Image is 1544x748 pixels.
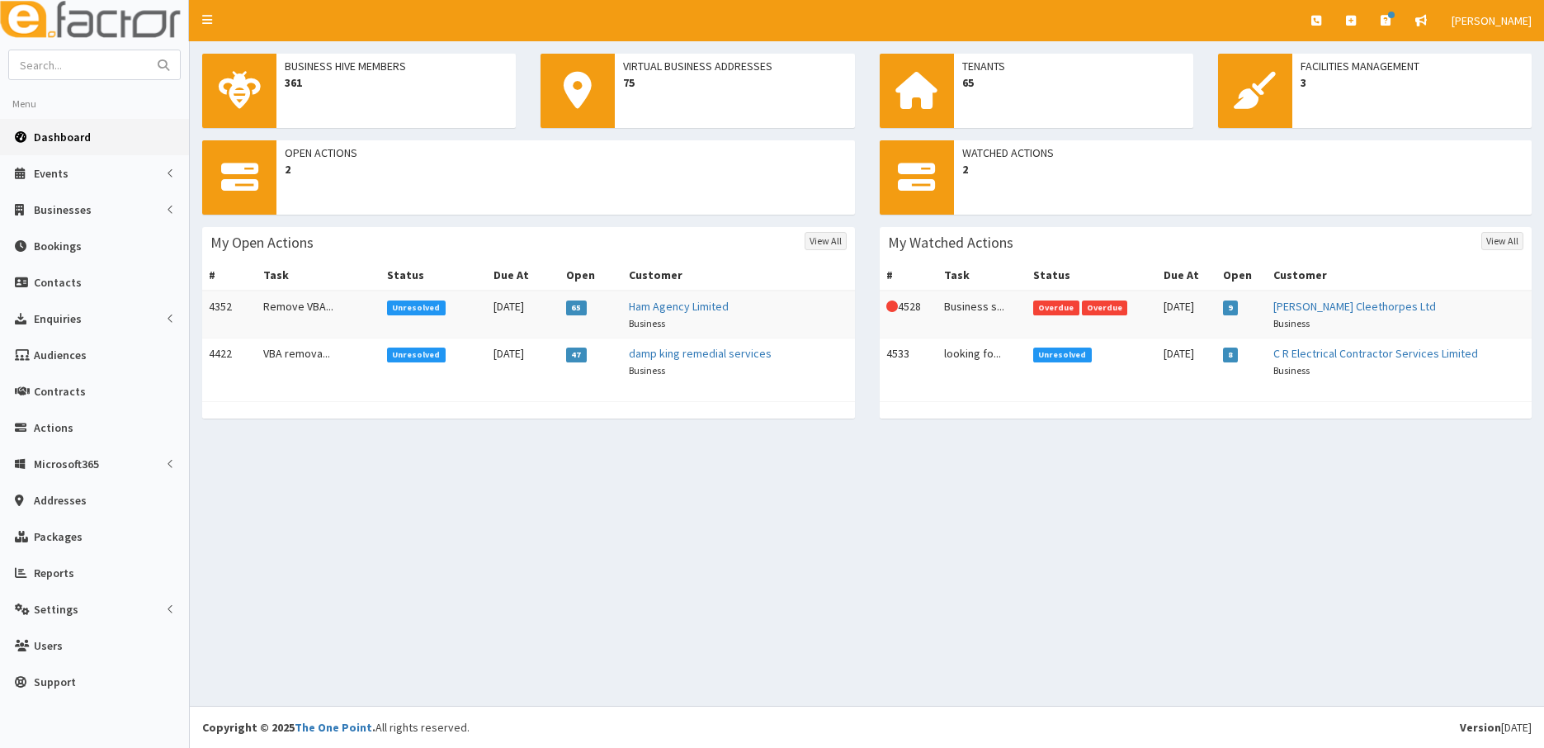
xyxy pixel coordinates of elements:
[34,202,92,217] span: Businesses
[962,74,1185,91] span: 65
[387,301,446,315] span: Unresolved
[937,260,1027,291] th: Task
[805,232,847,250] a: View All
[629,317,665,329] small: Business
[629,364,665,376] small: Business
[34,166,68,181] span: Events
[257,338,380,386] td: VBA remova...
[34,311,82,326] span: Enquiries
[937,338,1027,386] td: looking fo...
[1481,232,1523,250] a: View All
[380,260,487,291] th: Status
[34,130,91,144] span: Dashboard
[202,260,257,291] th: #
[888,235,1013,250] h3: My Watched Actions
[257,260,380,291] th: Task
[1157,291,1216,338] td: [DATE]
[487,260,560,291] th: Due At
[34,457,99,471] span: Microsoft365
[880,338,937,386] td: 4533
[34,602,78,617] span: Settings
[566,348,587,362] span: 47
[1273,364,1310,376] small: Business
[560,260,622,291] th: Open
[1273,346,1478,361] a: C R Electrical Contractor Services Limited
[1452,13,1532,28] span: [PERSON_NAME]
[285,144,847,161] span: Open Actions
[1267,260,1532,291] th: Customer
[34,420,73,435] span: Actions
[202,338,257,386] td: 4422
[34,638,63,653] span: Users
[34,566,74,580] span: Reports
[1157,260,1216,291] th: Due At
[1301,74,1523,91] span: 3
[1273,317,1310,329] small: Business
[1460,719,1532,736] div: [DATE]
[623,74,846,91] span: 75
[34,239,82,253] span: Bookings
[880,260,937,291] th: #
[285,161,847,178] span: 2
[1027,260,1157,291] th: Status
[295,720,372,735] a: The One Point
[622,260,855,291] th: Customer
[487,338,560,386] td: [DATE]
[202,720,375,735] strong: Copyright © 2025 .
[937,291,1027,338] td: Business s...
[1273,299,1436,314] a: [PERSON_NAME] Cleethorpes Ltd
[623,58,846,74] span: Virtual Business Addresses
[34,275,82,290] span: Contacts
[285,58,508,74] span: Business Hive Members
[1223,301,1239,315] span: 9
[190,706,1544,748] footer: All rights reserved.
[1223,348,1239,362] span: 8
[1216,260,1268,291] th: Open
[34,348,87,362] span: Audiences
[34,384,86,399] span: Contracts
[202,291,257,338] td: 4352
[1033,348,1092,362] span: Unresolved
[629,299,729,314] a: Ham Agency Limited
[1082,301,1128,315] span: Overdue
[962,144,1524,161] span: Watched Actions
[487,291,560,338] td: [DATE]
[34,493,87,508] span: Addresses
[566,301,587,315] span: 65
[1157,338,1216,386] td: [DATE]
[34,529,83,544] span: Packages
[1460,720,1501,735] b: Version
[285,74,508,91] span: 361
[257,291,380,338] td: Remove VBA...
[962,58,1185,74] span: Tenants
[962,161,1524,178] span: 2
[387,348,446,362] span: Unresolved
[9,50,148,79] input: Search...
[1301,58,1523,74] span: Facilities Management
[1033,301,1079,315] span: Overdue
[880,291,937,338] td: 4528
[34,675,76,689] span: Support
[629,346,772,361] a: damp king remedial services
[210,235,314,250] h3: My Open Actions
[886,301,898,312] i: This Action is overdue!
